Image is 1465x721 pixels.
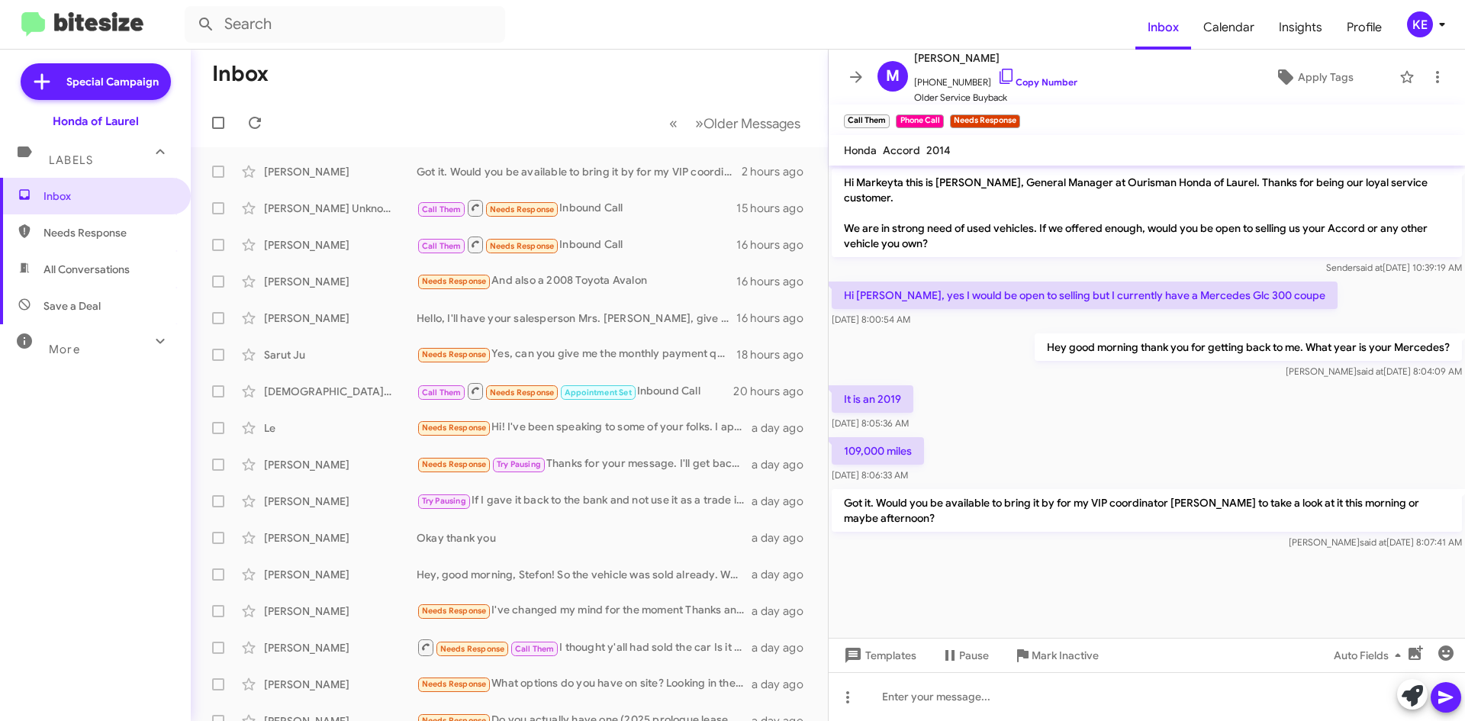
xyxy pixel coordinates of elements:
[832,489,1462,532] p: Got it. Would you be available to bring it by for my VIP coordinator [PERSON_NAME] to take a look...
[832,469,908,481] span: [DATE] 8:06:33 AM
[422,423,487,433] span: Needs Response
[736,201,816,216] div: 15 hours ago
[752,677,816,692] div: a day ago
[53,114,139,129] div: Honda of Laurel
[417,346,736,363] div: Yes, can you give me the monthly payment quote, 1000/2000/3000 down payment, 720 credit score
[832,417,909,429] span: [DATE] 8:05:36 AM
[1357,365,1383,377] span: said at
[1135,5,1191,50] span: Inbox
[264,274,417,289] div: [PERSON_NAME]
[1035,333,1462,361] p: Hey good morning thank you for getting back to me. What year is your Mercedes?
[422,276,487,286] span: Needs Response
[417,419,752,436] div: Hi! I've been speaking to some of your folks. I appreciate you reaching out. We're currently look...
[417,198,736,217] div: Inbound Call
[926,143,951,157] span: 2014
[736,237,816,253] div: 16 hours ago
[1407,11,1433,37] div: KE
[264,384,417,399] div: [DEMOGRAPHIC_DATA][PERSON_NAME]
[1356,262,1383,273] span: said at
[422,459,487,469] span: Needs Response
[49,153,93,167] span: Labels
[1235,63,1392,91] button: Apply Tags
[736,274,816,289] div: 16 hours ago
[417,567,752,582] div: Hey, good morning, Stefon! So the vehicle was sold already. Would you like to schedule a time to ...
[844,114,890,128] small: Call Them
[422,606,487,616] span: Needs Response
[417,164,742,179] div: Got it. Would you be available to bring it by for my VIP coordinator [PERSON_NAME] to take a look...
[661,108,810,139] nav: Page navigation example
[950,114,1020,128] small: Needs Response
[736,311,816,326] div: 16 hours ago
[752,457,816,472] div: a day ago
[914,67,1077,90] span: [PHONE_NUMBER]
[264,604,417,619] div: [PERSON_NAME]
[422,388,462,398] span: Call Them
[1298,63,1354,91] span: Apply Tags
[417,602,752,620] div: I've changed my mind for the moment Thanks anyways.
[21,63,171,100] a: Special Campaign
[490,388,555,398] span: Needs Response
[997,76,1077,88] a: Copy Number
[422,204,462,214] span: Call Them
[264,494,417,509] div: [PERSON_NAME]
[832,437,924,465] p: 109,000 miles
[1394,11,1448,37] button: KE
[832,385,913,413] p: It is an 2019
[422,241,462,251] span: Call Them
[422,679,487,689] span: Needs Response
[264,567,417,582] div: [PERSON_NAME]
[1267,5,1335,50] a: Insights
[883,143,920,157] span: Accord
[660,108,687,139] button: Previous
[914,90,1077,105] span: Older Service Buyback
[490,241,555,251] span: Needs Response
[264,457,417,472] div: [PERSON_NAME]
[565,388,632,398] span: Appointment Set
[832,282,1338,309] p: Hi [PERSON_NAME], yes I would be open to selling but I currently have a Mercedes Glc 300 coupe
[422,496,466,506] span: Try Pausing
[264,311,417,326] div: [PERSON_NAME]
[417,311,736,326] div: Hello, I'll have your salesperson Mrs. [PERSON_NAME], give you a call so she can go over details
[417,675,752,693] div: What options do you have on site? Looking in the 2023/2022 range, needs to have a bench middle se...
[844,143,877,157] span: Honda
[417,272,736,290] div: And also a 2008 Toyota Avalon
[959,642,989,669] span: Pause
[440,644,505,654] span: Needs Response
[497,459,541,469] span: Try Pausing
[264,640,417,655] div: [PERSON_NAME]
[1286,365,1462,377] span: [PERSON_NAME] [DATE] 8:04:09 AM
[1001,642,1111,669] button: Mark Inactive
[264,677,417,692] div: [PERSON_NAME]
[752,494,816,509] div: a day ago
[1322,642,1419,669] button: Auto Fields
[841,642,916,669] span: Templates
[669,114,678,133] span: «
[686,108,810,139] button: Next
[490,204,555,214] span: Needs Response
[264,164,417,179] div: [PERSON_NAME]
[43,298,101,314] span: Save a Deal
[1191,5,1267,50] a: Calendar
[752,567,816,582] div: a day ago
[212,62,269,86] h1: Inbox
[49,343,80,356] span: More
[752,604,816,619] div: a day ago
[422,349,487,359] span: Needs Response
[1326,262,1462,273] span: Sender [DATE] 10:39:19 AM
[264,237,417,253] div: [PERSON_NAME]
[417,235,736,254] div: Inbound Call
[752,530,816,546] div: a day ago
[417,455,752,473] div: Thanks for your message. I'll get back to you if I have any questions.
[417,381,733,401] div: Inbound Call
[43,225,173,240] span: Needs Response
[264,347,417,362] div: Sarut Ju
[1360,536,1386,548] span: said at
[264,530,417,546] div: [PERSON_NAME]
[832,169,1462,257] p: Hi Markeyta this is [PERSON_NAME], General Manager at Ourisman Honda of Laurel. Thanks for being ...
[704,115,800,132] span: Older Messages
[1335,5,1394,50] span: Profile
[1032,642,1099,669] span: Mark Inactive
[1289,536,1462,548] span: [PERSON_NAME] [DATE] 8:07:41 AM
